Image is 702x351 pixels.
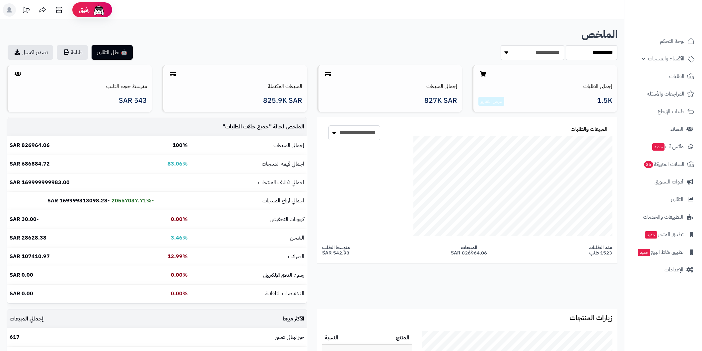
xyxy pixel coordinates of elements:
[173,141,188,149] b: 100%
[628,244,698,260] a: تطبيق نقاط البيعجديد
[171,234,188,242] b: 3.46%
[637,247,683,257] span: تطبيق نقاط البيع
[628,156,698,172] a: السلات المتروكة35
[10,271,33,279] b: 0.00 SAR
[628,227,698,243] a: تطبيق المتجرجديد
[106,82,147,90] a: متوسط حجم الطلب
[79,6,90,14] span: رفيق
[190,174,307,192] td: اجمالي تكاليف المنتجات
[10,178,70,186] b: 169999999983.00 SAR
[669,72,684,81] span: الطلبات
[10,333,20,341] b: 617
[671,195,683,204] span: التقارير
[8,45,53,60] a: تصدير اكسيل
[268,82,302,90] a: المبيعات المكتملة
[644,161,653,168] span: 35
[10,215,38,223] b: -30.00 SAR
[190,285,307,303] td: التخفيضات التلقائية
[628,139,698,155] a: وآتس آبجديد
[426,82,457,90] a: إجمالي المبيعات
[341,331,412,345] th: المنتج
[263,97,302,105] span: 825.9K SAR
[90,310,307,328] td: الأكثر مبيعا
[225,123,269,131] span: جميع حالات الطلبات
[665,265,683,274] span: الإعدادات
[171,215,188,223] b: 0.00%
[322,245,350,256] span: متوسط الطلب 542.98 SAR
[597,97,612,106] span: 1.5K
[190,210,307,229] td: كوبونات التخفيض
[171,290,188,298] b: 0.00%
[652,142,683,151] span: وآتس آب
[171,271,188,279] b: 0.00%
[670,124,683,134] span: العملاء
[647,89,684,99] span: المراجعات والأسئلة
[7,310,90,328] td: إجمالي المبيعات
[628,209,698,225] a: التطبيقات والخدمات
[424,97,457,105] span: 827K SAR
[190,192,307,210] td: اجمالي أرباح المنتجات
[57,45,88,60] button: طباعة
[628,191,698,207] a: التقارير
[628,68,698,84] a: الطلبات
[658,107,684,116] span: طلبات الإرجاع
[190,247,307,266] td: الضرائب
[10,141,50,149] b: 826964.06 SAR
[648,54,684,63] span: الأقسام والمنتجات
[582,27,617,42] b: الملخص
[10,234,46,242] b: 28628.38 SAR
[190,266,307,284] td: رسوم الدفع الإلكتروني
[451,245,487,256] span: المبيعات 826964.06 SAR
[111,197,154,205] b: -20557037.71%
[628,33,698,49] a: لوحة التحكم
[644,230,683,239] span: تطبيق المتجر
[10,160,50,168] b: 686884.72 SAR
[628,262,698,278] a: الإعدادات
[322,314,613,322] h3: زيارات المنتجات
[643,212,683,222] span: التطبيقات والخدمات
[119,97,147,105] span: 543 SAR
[168,160,188,168] b: 83.06%
[10,252,50,260] b: 107410.97 SAR
[92,45,133,60] button: 🤖 حلل التقارير
[628,174,698,190] a: أدوات التسويق
[47,197,109,205] b: -169999313098.28 SAR
[660,36,684,46] span: لوحة التحكم
[190,136,307,155] td: إجمالي المبيعات
[645,231,657,239] span: جديد
[7,192,156,210] td: -
[168,252,188,260] b: 12.99%
[92,3,105,17] img: ai-face.png
[322,331,341,345] th: النسبة
[571,126,607,132] h3: المبيعات والطلبات
[655,177,683,186] span: أدوات التسويق
[628,104,698,119] a: طلبات الإرجاع
[190,118,307,136] td: الملخص لحالة " "
[190,155,307,173] td: اجمالي قيمة المنتجات
[481,98,502,105] a: عرض التقارير
[18,3,34,18] a: تحديثات المنصة
[583,82,612,90] a: إجمالي الطلبات
[10,290,33,298] b: 0.00 SAR
[652,143,665,151] span: جديد
[589,245,612,256] span: عدد الطلبات 1523 طلب
[638,249,650,256] span: جديد
[643,160,684,169] span: السلات المتروكة
[628,86,698,102] a: المراجعات والأسئلة
[90,328,307,346] td: خبز لبناني صغير
[190,229,307,247] td: الشحن
[628,121,698,137] a: العملاء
